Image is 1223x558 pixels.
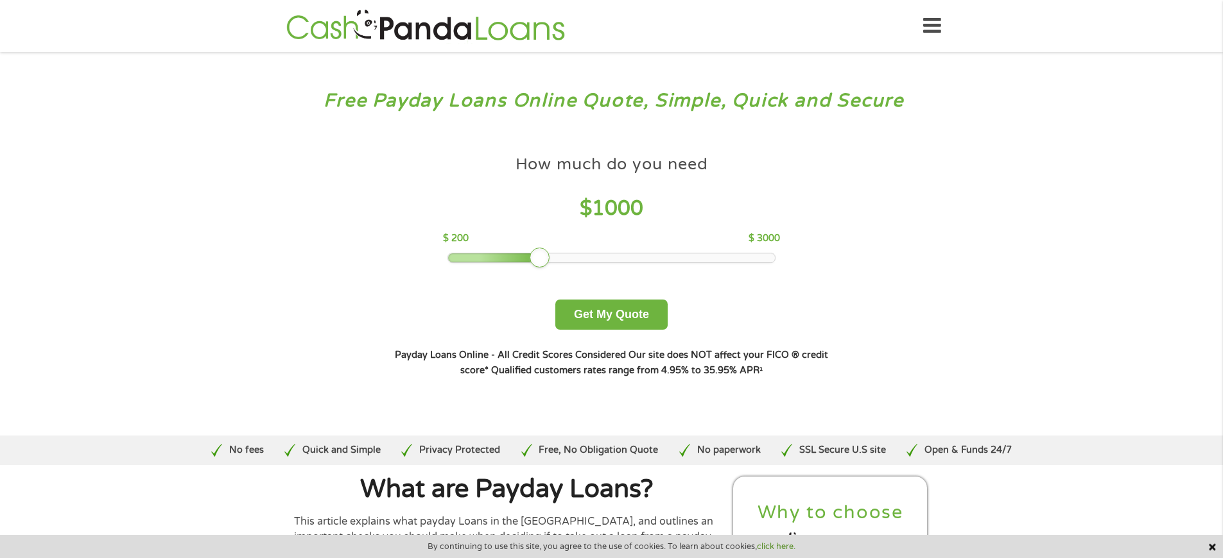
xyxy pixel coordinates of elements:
[744,501,917,525] h2: Why to choose
[294,477,720,502] h1: What are Payday Loans?
[539,443,658,457] p: Free, No Obligation Quote
[697,443,761,457] p: No paperwork
[282,8,569,44] img: GetLoanNow Logo
[428,542,795,551] span: By continuing to use this site, you agree to the use of cookies. To learn about cookies,
[491,365,763,376] strong: Qualified customers rates range from 4.95% to 35.95% APR¹
[302,443,381,457] p: Quick and Simple
[395,350,626,360] strong: Payday Loans Online - All Credit Scores Considered
[924,443,1012,457] p: Open & Funds 24/7
[757,541,795,552] a: click here.
[555,300,668,330] button: Get My Quote
[592,196,643,221] span: 1000
[799,443,886,457] p: SSL Secure U.S site
[37,89,1186,113] h3: Free Payday Loans Online Quote, Simple, Quick and Secure
[460,350,828,376] strong: Our site does NOT affect your FICO ® credit score*
[443,196,780,222] h4: $
[229,443,264,457] p: No fees
[419,443,500,457] p: Privacy Protected
[443,232,469,246] p: $ 200
[749,232,780,246] p: $ 3000
[516,154,708,175] h4: How much do you need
